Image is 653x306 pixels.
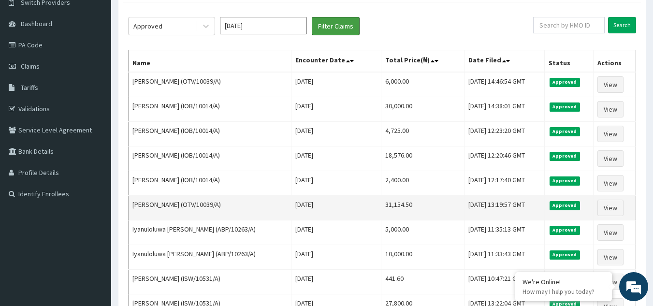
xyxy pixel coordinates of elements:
span: Claims [21,62,40,71]
span: Approved [550,152,580,160]
td: 6,000.00 [381,72,464,97]
td: 441.60 [381,270,464,294]
td: [DATE] 14:38:01 GMT [464,97,544,122]
th: Total Price(₦) [381,50,464,73]
td: [PERSON_NAME] (IOB/10014/A) [129,97,291,122]
a: View [597,200,624,216]
button: Filter Claims [312,17,360,35]
td: [DATE] [291,97,381,122]
td: [DATE] [291,196,381,220]
td: [DATE] [291,72,381,97]
td: [DATE] [291,270,381,294]
span: Approved [550,127,580,136]
td: 10,000.00 [381,245,464,270]
div: Minimize live chat window [159,5,182,28]
td: [DATE] 11:33:43 GMT [464,245,544,270]
input: Search by HMO ID [533,17,605,33]
textarea: Type your message and hit 'Enter' [5,204,184,237]
td: [DATE] 12:23:20 GMT [464,122,544,146]
td: [PERSON_NAME] (IOB/10014/A) [129,146,291,171]
td: [PERSON_NAME] (OTV/10039/A) [129,72,291,97]
td: [DATE] [291,245,381,270]
td: [PERSON_NAME] (IOB/10014/A) [129,122,291,146]
td: [PERSON_NAME] (IOB/10014/A) [129,171,291,196]
td: [DATE] [291,122,381,146]
span: Dashboard [21,19,52,28]
span: Approved [550,250,580,259]
span: Approved [550,102,580,111]
th: Encounter Date [291,50,381,73]
td: Iyanuloluwa [PERSON_NAME] (ABP/10263/A) [129,220,291,245]
span: We're online! [56,91,133,189]
td: [DATE] 14:46:54 GMT [464,72,544,97]
span: Approved [550,201,580,210]
p: How may I help you today? [522,288,605,296]
a: View [597,101,624,117]
input: Select Month and Year [220,17,307,34]
a: View [597,150,624,167]
input: Search [608,17,636,33]
div: Chat with us now [50,54,162,67]
td: 31,154.50 [381,196,464,220]
td: [DATE] [291,146,381,171]
th: Date Filed [464,50,544,73]
img: d_794563401_company_1708531726252_794563401 [18,48,39,73]
td: 30,000.00 [381,97,464,122]
td: [DATE] 11:35:13 GMT [464,220,544,245]
span: Approved [550,176,580,185]
td: 4,725.00 [381,122,464,146]
a: View [597,175,624,191]
td: [PERSON_NAME] (ISW/10531/A) [129,270,291,294]
td: [DATE] 10:47:21 GMT [464,270,544,294]
a: View [597,126,624,142]
span: Approved [550,78,580,87]
th: Name [129,50,291,73]
td: [PERSON_NAME] (OTV/10039/A) [129,196,291,220]
span: Approved [550,226,580,234]
th: Status [544,50,593,73]
td: [DATE] 13:19:57 GMT [464,196,544,220]
td: [DATE] [291,171,381,196]
th: Actions [594,50,636,73]
a: View [597,76,624,93]
div: We're Online! [522,277,605,286]
a: View [597,224,624,241]
td: [DATE] 12:20:46 GMT [464,146,544,171]
td: 5,000.00 [381,220,464,245]
td: 18,576.00 [381,146,464,171]
div: Approved [133,21,162,31]
td: 2,400.00 [381,171,464,196]
td: [DATE] [291,220,381,245]
a: View [597,249,624,265]
td: [DATE] 12:17:40 GMT [464,171,544,196]
span: Tariffs [21,83,38,92]
td: Iyanuloluwa [PERSON_NAME] (ABP/10263/A) [129,245,291,270]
